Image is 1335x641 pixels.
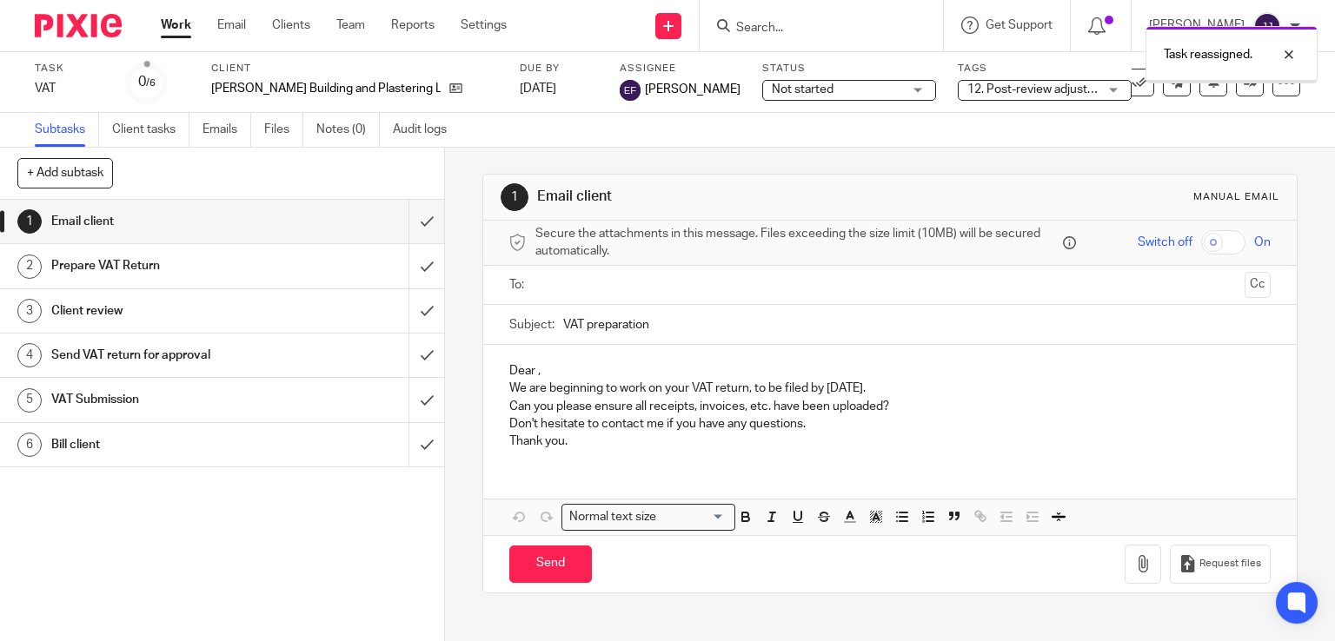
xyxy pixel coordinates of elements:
[1170,545,1271,584] button: Request files
[35,113,99,147] a: Subtasks
[51,387,278,413] h1: VAT Submission
[35,80,104,97] div: VAT
[520,83,556,95] span: [DATE]
[393,113,460,147] a: Audit logs
[1164,46,1252,63] p: Task reassigned.
[146,78,156,88] small: /6
[17,433,42,457] div: 6
[537,188,927,206] h1: Email client
[520,62,598,76] label: Due by
[336,17,365,34] a: Team
[509,398,1272,415] p: Can you please ensure all receipts, invoices, etc. have been uploaded?
[51,298,278,324] h1: Client review
[509,380,1272,397] p: We are beginning to work on your VAT return, to be filed by [DATE].
[391,17,435,34] a: Reports
[17,299,42,323] div: 3
[645,81,741,98] span: [PERSON_NAME]
[1193,190,1279,204] div: Manual email
[509,316,555,334] label: Subject:
[620,62,741,76] label: Assignee
[509,433,1272,450] p: Thank you.
[1245,272,1271,298] button: Cc
[217,17,246,34] a: Email
[535,225,1059,261] span: Secure the attachments in this message. Files exceeding the size limit (10MB) will be secured aut...
[211,80,441,97] p: [PERSON_NAME] Building and Plastering Limited
[509,276,528,294] label: To:
[620,80,641,101] img: svg%3E
[561,504,735,531] div: Search for option
[51,432,278,458] h1: Bill client
[1138,234,1192,251] span: Switch off
[316,113,380,147] a: Notes (0)
[35,62,104,76] label: Task
[509,362,1272,380] p: Dear ,
[138,72,156,92] div: 0
[967,83,1122,96] span: 12. Post-review adjustments
[35,14,122,37] img: Pixie
[509,415,1272,433] p: Don't hesitate to contact me if you have any questions.
[112,113,189,147] a: Client tasks
[51,208,278,235] h1: Email client
[501,183,528,211] div: 1
[1254,234,1271,251] span: On
[264,113,303,147] a: Files
[161,17,191,34] a: Work
[509,545,592,583] input: Send
[461,17,507,34] a: Settings
[1253,12,1281,40] img: svg%3E
[1199,557,1261,571] span: Request files
[662,508,725,526] input: Search for option
[17,343,42,367] div: 4
[17,388,42,413] div: 5
[566,508,661,526] span: Normal text size
[203,113,251,147] a: Emails
[17,209,42,234] div: 1
[17,254,42,279] div: 2
[272,17,310,34] a: Clients
[51,342,278,368] h1: Send VAT return for approval
[211,62,498,76] label: Client
[17,158,113,188] button: + Add subtask
[51,253,278,279] h1: Prepare VAT Return
[772,83,834,96] span: Not started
